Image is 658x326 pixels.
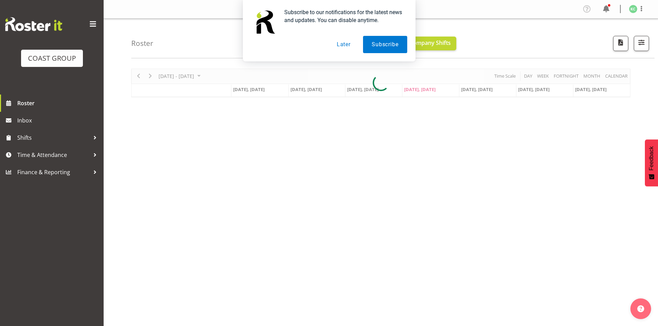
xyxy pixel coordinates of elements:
button: Feedback - Show survey [645,139,658,186]
img: help-xxl-2.png [637,305,644,312]
span: Inbox [17,115,100,126]
button: Later [328,36,359,53]
img: notification icon [251,8,279,36]
div: Subscribe to our notifications for the latest news and updates. You can disable anytime. [279,8,407,24]
span: Finance & Reporting [17,167,90,177]
span: Shifts [17,132,90,143]
button: Subscribe [363,36,407,53]
span: Time & Attendance [17,150,90,160]
span: Feedback [648,146,655,170]
span: Roster [17,98,100,108]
